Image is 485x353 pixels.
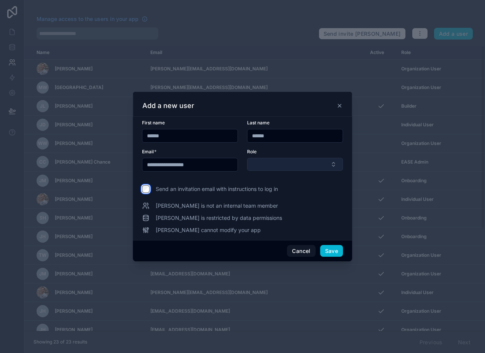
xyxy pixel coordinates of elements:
span: [PERSON_NAME] cannot modify your app [156,226,261,234]
span: Email [142,149,154,154]
button: Select Button [247,158,343,171]
button: Cancel [287,245,315,257]
button: Save [320,245,343,257]
span: Last name [247,120,270,126]
input: Send an invitation email with instructions to log in [142,185,150,193]
h3: Add a new user [142,101,194,110]
span: First name [142,120,165,126]
span: Role [247,149,257,154]
span: [PERSON_NAME] is restricted by data permissions [156,214,282,222]
span: [PERSON_NAME] is not an internal team member [156,202,278,210]
span: Send an invitation email with instructions to log in [156,185,278,193]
